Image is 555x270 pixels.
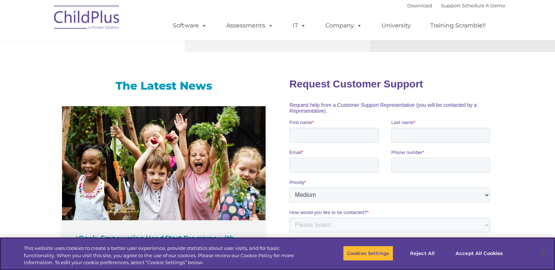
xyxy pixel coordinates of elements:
div: This website uses cookies to create a better user experience, provide statistics about user visit... [24,245,305,266]
a: Company [318,18,369,33]
a: Download [407,3,432,8]
button: Accept All Cookies [452,245,507,261]
a: University [374,18,418,33]
img: ChildPlus by Procare Solutions [50,0,124,37]
font: | [407,3,505,8]
button: Close [535,245,551,261]
a: Assessments [219,18,281,33]
a: Schedule A Demo [462,3,505,8]
button: Reject All [399,245,445,261]
a: Software [165,18,214,33]
a: Support [441,3,460,8]
h3: The Latest News [62,79,266,93]
h4: eBook: Empowering Head Start Programs with Technology: The ChildPlus Advantage [75,233,255,254]
a: Training Scramble!! [423,18,493,33]
button: Cookies Settings [343,245,393,261]
a: IT [285,18,313,33]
